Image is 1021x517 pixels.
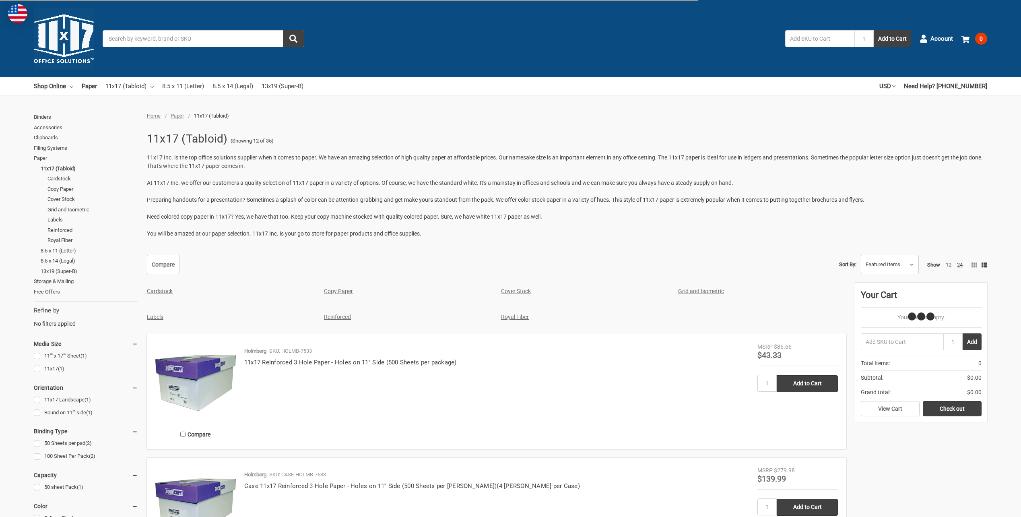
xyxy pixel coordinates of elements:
input: Add SKU to Cart [785,30,854,47]
a: 11x17 (Tabloid) [41,163,138,174]
span: Subtotal: [861,374,883,382]
span: $86.66 [774,343,792,350]
a: Cardstock [147,288,173,294]
span: (Showing 12 of 35) [231,137,274,145]
span: 11x17 Inc. is the top office solutions supplier when it comes to paper. We have an amazing select... [147,154,983,169]
img: duty and tax information for United States [8,4,27,23]
span: Total Items: [861,359,890,368]
span: $139.99 [757,474,786,484]
a: Need Help? [PHONE_NUMBER] [904,77,987,95]
button: Add [963,333,982,350]
a: Home [147,113,161,119]
a: 12 [946,262,951,268]
span: $43.33 [757,350,782,360]
a: 50 sheet Pack [34,482,138,493]
a: Paper [171,113,184,119]
a: 11"" x 17"" Sheet [34,351,138,362]
a: Grid and Isometric [47,205,138,215]
a: Clipboards [34,132,138,143]
h1: 11x17 (Tabloid) [147,128,228,149]
a: Copy Paper [324,288,353,294]
a: Labels [147,314,163,320]
span: (2) [85,440,92,446]
div: No filters applied [34,306,138,328]
input: Add to Cart [777,499,838,516]
a: 8.5 x 11 (Letter) [41,246,138,256]
a: Accessories [34,122,138,133]
a: Cardstock [47,174,138,184]
a: 24 [957,262,963,268]
span: $0.00 [967,388,982,397]
span: (1) [86,409,93,416]
a: Cover Stock [501,288,531,294]
input: Compare [180,432,186,437]
a: Reinforced [324,314,351,320]
span: Preparing handouts for a presentation? Sometimes a splash of color can be attention-grabbing and ... [147,196,864,203]
a: Cover Stock [47,194,138,205]
a: Check out [923,401,982,416]
a: Royal Fiber [501,314,529,320]
label: Compare [155,428,236,441]
span: Grand total: [861,388,891,397]
img: 11x17 Reinforced 3 Hole Paper - Holes on 11'' Side (500 Sheets per package) [155,343,236,423]
a: 11x17 Reinforced 3 Hole Paper - Holes on 11'' Side (500 Sheets per package) [244,359,457,366]
span: 0 [978,359,982,368]
input: Add to Cart [777,375,838,392]
span: (2) [89,453,95,459]
a: 8.5 x 14 (Legal) [212,77,253,95]
h5: Media Size [34,339,138,349]
span: Show [927,262,940,268]
h5: Capacity [34,470,138,480]
button: Add to Cart [874,30,911,47]
a: 0 [961,28,987,49]
a: 8.5 x 14 (Legal) [41,256,138,266]
span: (1) [77,484,83,490]
a: Storage & Mailing [34,276,138,287]
a: 50 Sheets per pad [34,438,138,449]
a: 11x17 (Tabloid) [105,77,154,95]
p: SKU: HOLMB-7533 [269,347,312,355]
a: Filing Systems [34,143,138,153]
h5: Refine by [34,306,138,315]
a: Paper [34,153,138,163]
span: At 11x17 Inc. we offer our customers a quality selection of 11x17 paper in a variety of options. ... [147,180,733,186]
h5: Color [34,501,138,511]
a: Account [920,28,953,49]
a: 100 Sheet Per Pack [34,451,138,462]
p: Your Cart Is Empty. [861,313,982,322]
a: USD [879,77,895,95]
label: Sort By: [839,258,856,271]
h5: Orientation [34,383,138,393]
span: 0 [975,33,987,45]
a: 13x19 (Super-B) [41,266,138,277]
div: MSRP [757,466,773,475]
a: Bound on 11"" side [34,407,138,418]
div: MSRP [757,343,773,351]
input: Search by keyword, brand or SKU [103,30,304,47]
a: View Cart [861,401,920,416]
iframe: Google Customer Reviews [955,495,1021,517]
span: (1) [80,353,87,359]
img: 11x17.com [34,8,94,69]
a: Labels [47,215,138,225]
a: 13x19 (Super-B) [262,77,303,95]
span: $279.98 [774,467,795,474]
span: (1) [58,366,64,372]
a: 11x17 Landscape [34,395,138,405]
p: SKU: CASE-HOLMB-7533 [269,471,326,479]
a: Free Offers [34,287,138,297]
span: (1) [85,397,91,403]
a: Compare [147,255,179,274]
a: 11x17 [34,364,138,374]
p: Holmberg [244,347,266,355]
h5: Binding Type [34,426,138,436]
span: 11x17 (Tabloid) [194,113,229,119]
span: $0.00 [967,374,982,382]
a: Copy Paper [47,184,138,194]
a: Royal Fiber [47,235,138,246]
a: Case 11x17 Reinforced 3 Hole Paper - Holes on 11'' Side (500 Sheets per [PERSON_NAME])(4 [PERSON_... [244,482,580,490]
a: Paper [82,77,97,95]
